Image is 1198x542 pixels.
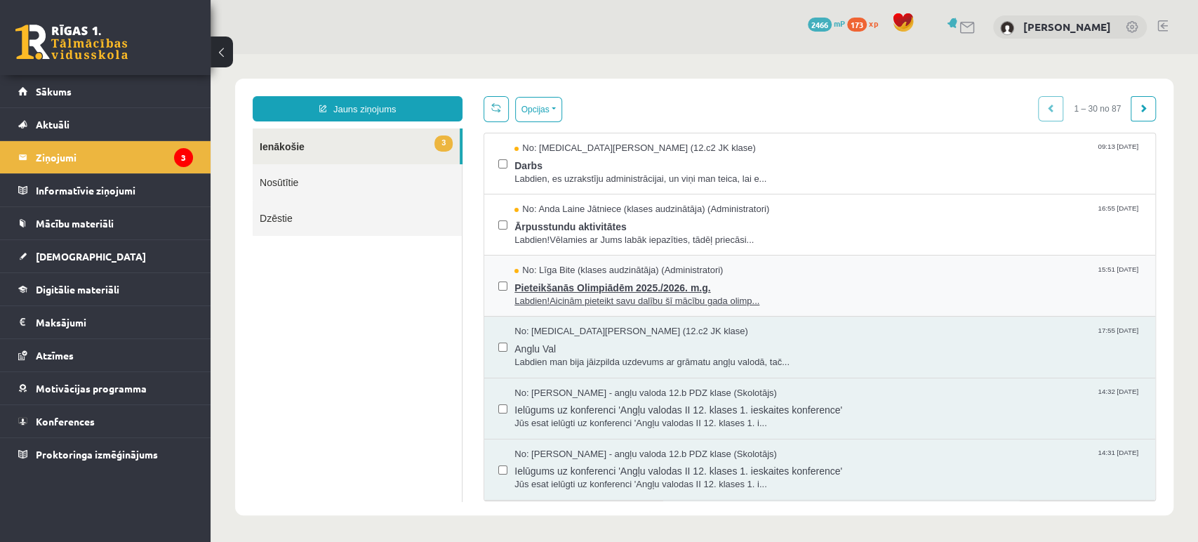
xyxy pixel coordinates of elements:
a: Sākums [18,75,193,107]
span: 15:51 [DATE] [884,210,931,220]
span: Darbs [304,101,931,119]
span: Sākums [36,85,72,98]
a: Motivācijas programma [18,372,193,404]
span: No: [MEDICAL_DATA][PERSON_NAME] (12.c2 JK klase) [304,88,545,101]
a: Ziņojumi3 [18,141,193,173]
span: Pieteikšanās Olimpiādēm 2025./2026. m.g. [304,223,931,241]
a: Informatīvie ziņojumi [18,174,193,206]
span: Konferences [36,415,95,428]
a: Nosūtītie [42,110,251,146]
span: 1 – 30 no 87 [853,42,921,67]
span: 14:32 [DATE] [884,333,931,343]
span: Labdien!Aicinām pieteikt savu dalību šī mācību gada olimp... [304,241,931,254]
span: Atzīmes [36,349,74,362]
legend: Maksājumi [36,306,193,338]
a: Atzīmes [18,339,193,371]
span: 14:31 [DATE] [884,394,931,404]
span: 173 [847,18,867,32]
a: No: [MEDICAL_DATA][PERSON_NAME] (12.c2 JK klase) 17:55 [DATE] Anglu Val Labdien man bija jāizpild... [304,271,931,315]
span: Digitālie materiāli [36,283,119,296]
a: No: [PERSON_NAME] - angļu valoda 12.b PDZ klase (Skolotājs) 14:32 [DATE] Ielūgums uz konferenci '... [304,333,931,376]
span: 3 [224,81,242,98]
a: Dzēstie [42,146,251,182]
a: 3Ienākošie [42,74,249,110]
a: Proktoringa izmēģinājums [18,438,193,470]
span: No: [PERSON_NAME] - angļu valoda 12.b PDZ klase (Skolotājs) [304,394,566,407]
a: Mācību materiāli [18,207,193,239]
button: Opcijas [305,43,352,68]
a: Konferences [18,405,193,437]
span: Jūs esat ielūgti uz konferenci 'Angļu valodas II 12. klases 1. i... [304,424,931,437]
a: [PERSON_NAME] [1023,20,1111,34]
span: No: Līga Bite (klases audzinātāja) (Administratori) [304,210,512,223]
span: Labdien, es uzrakstīju administrācijai, un viņi man teica, lai e... [304,119,931,132]
span: Ielūgums uz konferenci 'Angļu valodas II 12. klases 1. ieskaites konference' [304,345,931,363]
a: No: Anda Laine Jātniece (klases audzinātāja) (Administratori) 16:55 [DATE] Ārpusstundu aktivitāte... [304,149,931,192]
a: Aktuāli [18,108,193,140]
span: No: [PERSON_NAME] - angļu valoda 12.b PDZ klase (Skolotājs) [304,333,566,346]
span: Ielūgums uz konferenci 'Angļu valodas II 12. klases 1. ieskaites konference' [304,407,931,424]
a: 173 xp [847,18,885,29]
span: Aktuāli [36,118,69,131]
a: Rīgas 1. Tālmācības vidusskola [15,25,128,60]
span: Mācību materiāli [36,217,114,230]
a: Jauns ziņojums [42,42,252,67]
a: Maksājumi [18,306,193,338]
span: No: [MEDICAL_DATA][PERSON_NAME] (12.c2 JK klase) [304,271,538,284]
span: Motivācijas programma [36,382,147,395]
span: No: Anda Laine Jātniece (klases audzinātāja) (Administratori) [304,149,559,162]
span: 16:55 [DATE] [884,149,931,159]
span: mP [834,18,845,29]
a: Digitālie materiāli [18,273,193,305]
span: Proktoringa izmēģinājums [36,448,158,461]
span: 2466 [808,18,832,32]
span: Jūs esat ielūgti uz konferenci 'Angļu valodas II 12. klases 1. i... [304,363,931,376]
img: Jekaterina Zeļeņina [1000,21,1014,35]
span: Labdien!Vēlamies ar Jums labāk iepazīties, tādēļ priecāsi... [304,180,931,193]
span: Ārpusstundu aktivitātes [304,162,931,180]
a: No: [MEDICAL_DATA][PERSON_NAME] (12.c2 JK klase) 09:13 [DATE] Darbs Labdien, es uzrakstīju admini... [304,88,931,131]
span: Anglu Val [304,284,931,302]
a: 2466 mP [808,18,845,29]
legend: Informatīvie ziņojumi [36,174,193,206]
i: 3 [174,148,193,167]
span: xp [869,18,878,29]
span: [DEMOGRAPHIC_DATA] [36,250,146,263]
a: No: [PERSON_NAME] - angļu valoda 12.b PDZ klase (Skolotājs) 14:31 [DATE] Ielūgums uz konferenci '... [304,394,931,437]
span: 09:13 [DATE] [884,88,931,98]
span: Labdien man bija jāizpilda uzdevums ar grāmatu angļu valodā, tač... [304,302,931,315]
span: 17:55 [DATE] [884,271,931,282]
a: No: Līga Bite (klases audzinātāja) (Administratori) 15:51 [DATE] Pieteikšanās Olimpiādēm 2025./20... [304,210,931,253]
legend: Ziņojumi [36,141,193,173]
a: [DEMOGRAPHIC_DATA] [18,240,193,272]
